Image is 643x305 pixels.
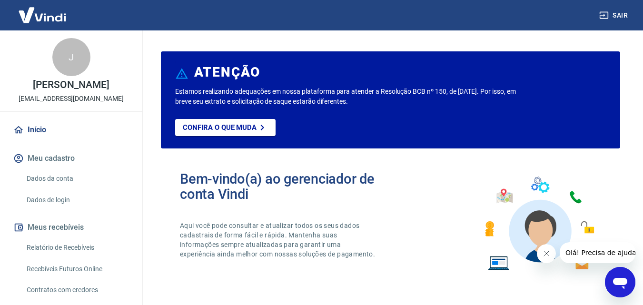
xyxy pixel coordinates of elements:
a: Dados de login [23,190,131,210]
h2: Bem-vindo(a) ao gerenciador de conta Vindi [180,171,391,202]
div: J [52,38,90,76]
p: Estamos realizando adequações em nossa plataforma para atender a Resolução BCB nº 150, de [DATE].... [175,87,520,107]
p: Aqui você pode consultar e atualizar todos os seus dados cadastrais de forma fácil e rápida. Mant... [180,221,377,259]
img: Imagem de um avatar masculino com diversos icones exemplificando as funcionalidades do gerenciado... [476,171,601,276]
button: Sair [597,7,632,24]
img: Vindi [11,0,73,30]
a: Início [11,119,131,140]
iframe: Fechar mensagem [537,244,556,263]
iframe: Mensagem da empresa [560,242,635,263]
span: Olá! Precisa de ajuda? [6,7,80,14]
a: Contratos com credores [23,280,131,300]
p: Confira o que muda [183,123,257,132]
button: Meus recebíveis [11,217,131,238]
h6: ATENÇÃO [194,68,260,77]
a: Dados da conta [23,169,131,188]
a: Relatório de Recebíveis [23,238,131,257]
p: [PERSON_NAME] [33,80,109,90]
a: Recebíveis Futuros Online [23,259,131,279]
p: [EMAIL_ADDRESS][DOMAIN_NAME] [19,94,124,104]
a: Confira o que muda [175,119,276,136]
button: Meu cadastro [11,148,131,169]
iframe: Botão para abrir a janela de mensagens [605,267,635,297]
